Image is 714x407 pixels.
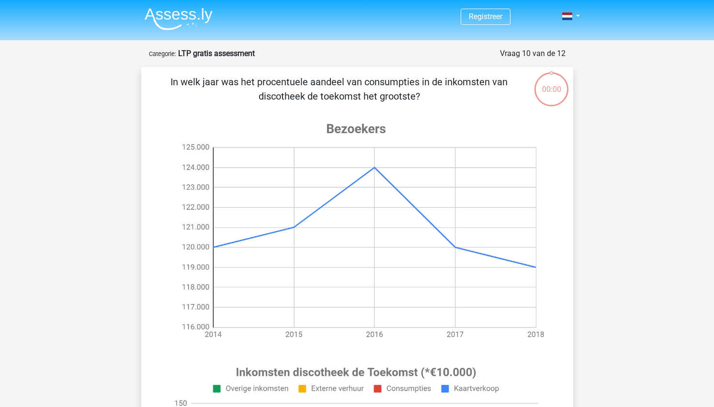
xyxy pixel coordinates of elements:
p: In welk jaar was het procentuele aandeel van consumpties in de inkomsten van discotheek de toekom... [157,75,522,103]
img: Assessly [145,8,213,30]
small: Categorie: [149,50,176,57]
div: 00:00 [533,71,569,95]
strong: LTP gratis assessment [178,49,255,58]
div: Vraag 10 van de 12 [500,48,566,59]
a: Registreer [469,12,502,21]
